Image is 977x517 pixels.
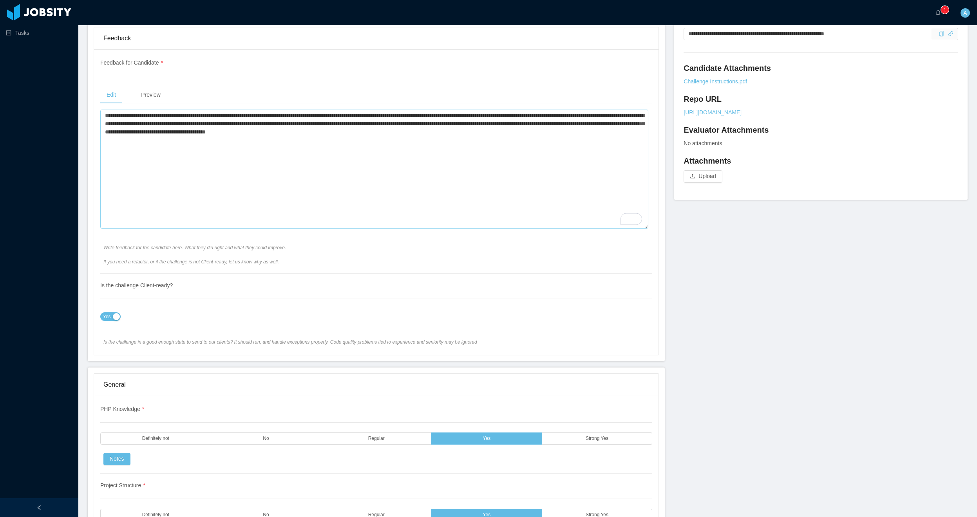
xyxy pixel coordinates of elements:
[103,374,649,396] div: General
[935,10,941,15] i: icon: bell
[100,59,163,66] span: Feedback for Candidate
[135,86,167,104] div: Preview
[263,436,269,441] span: No
[939,31,944,36] i: icon: copy
[6,25,72,41] a: icon: profileTasks
[941,6,949,14] sup: 1
[100,406,144,412] span: PHP Knowledge
[684,94,958,104] h4: Repo URL
[100,86,122,104] div: Edit
[103,313,111,321] span: Yes
[963,8,967,18] span: A
[948,31,953,36] i: icon: link
[103,244,580,265] span: Write feedback for the candidate here. What they did right and what they could improve. If you ne...
[586,436,608,441] span: Strong Yes
[368,436,385,441] span: Regular
[684,108,958,117] a: [URL][DOMAIN_NAME]
[684,173,722,179] span: icon: uploadUpload
[684,139,958,148] div: No attachments
[684,124,958,135] h4: Evaluator Attachments
[103,27,649,49] div: Feedback
[103,339,580,346] span: Is the challenge in a good enough state to send to our clients? It should run, and handle excepti...
[684,63,958,74] h4: Candidate Attachments
[939,30,944,38] div: Copy
[944,6,946,14] p: 1
[142,436,169,441] span: Definitely not
[684,170,722,183] button: icon: uploadUpload
[100,482,145,488] span: Project Structure
[100,282,173,288] span: Is the challenge Client-ready?
[948,31,953,37] a: icon: link
[100,110,648,229] textarea: To enrich screen reader interactions, please activate Accessibility in Grammarly extension settings
[103,453,130,465] button: Notes
[684,77,958,86] a: Challenge Instructions.pdf
[684,155,958,166] h4: Attachments
[483,436,491,441] span: Yes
